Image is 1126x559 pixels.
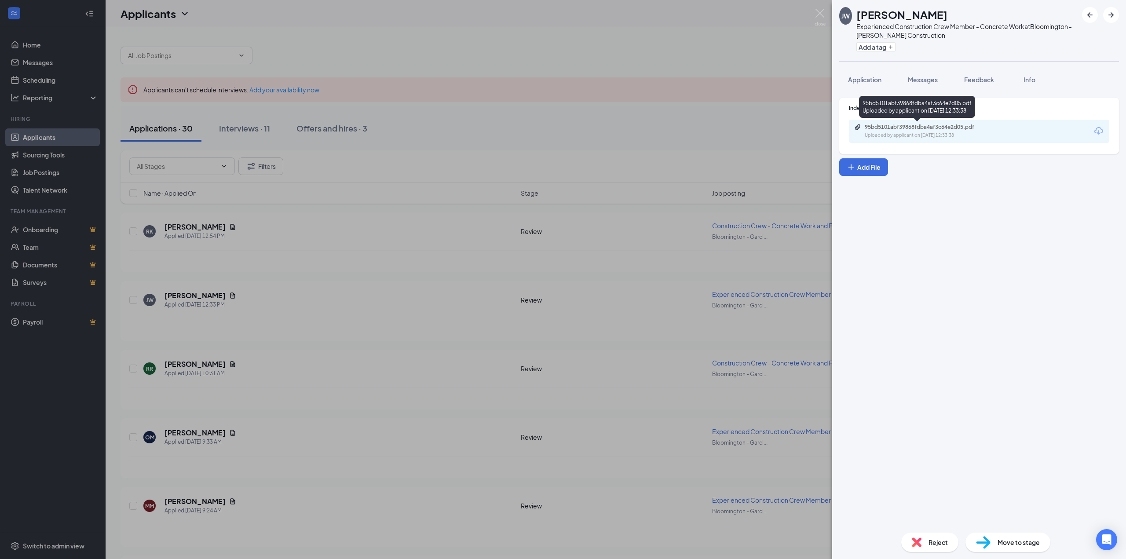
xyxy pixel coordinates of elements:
[859,96,975,118] div: 95bd5101abf39868fdba4af3c64e2d05.pdf Uploaded by applicant on [DATE] 12:33:38
[865,124,988,131] div: 95bd5101abf39868fdba4af3c64e2d05.pdf
[1082,7,1098,23] button: ArrowLeftNew
[848,76,881,84] span: Application
[839,158,888,176] button: Add FilePlus
[1085,10,1095,20] svg: ArrowLeftNew
[1093,126,1104,136] svg: Download
[854,124,997,139] a: Paperclip95bd5101abf39868fdba4af3c64e2d05.pdfUploaded by applicant on [DATE] 12:33:38
[865,132,997,139] div: Uploaded by applicant on [DATE] 12:33:38
[888,44,893,50] svg: Plus
[854,124,861,131] svg: Paperclip
[847,163,855,172] svg: Plus
[1096,529,1117,550] div: Open Intercom Messenger
[1106,10,1116,20] svg: ArrowRight
[998,537,1040,547] span: Move to stage
[964,76,994,84] span: Feedback
[841,11,850,20] div: JW
[929,537,948,547] span: Reject
[856,7,947,22] h1: [PERSON_NAME]
[1103,7,1119,23] button: ArrowRight
[856,42,896,51] button: PlusAdd a tag
[1024,76,1035,84] span: Info
[856,22,1078,40] div: Experienced Construction Crew Member - Concrete Work at Bloomington - [PERSON_NAME] Construction
[849,104,1109,112] div: Indeed Resume
[908,76,938,84] span: Messages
